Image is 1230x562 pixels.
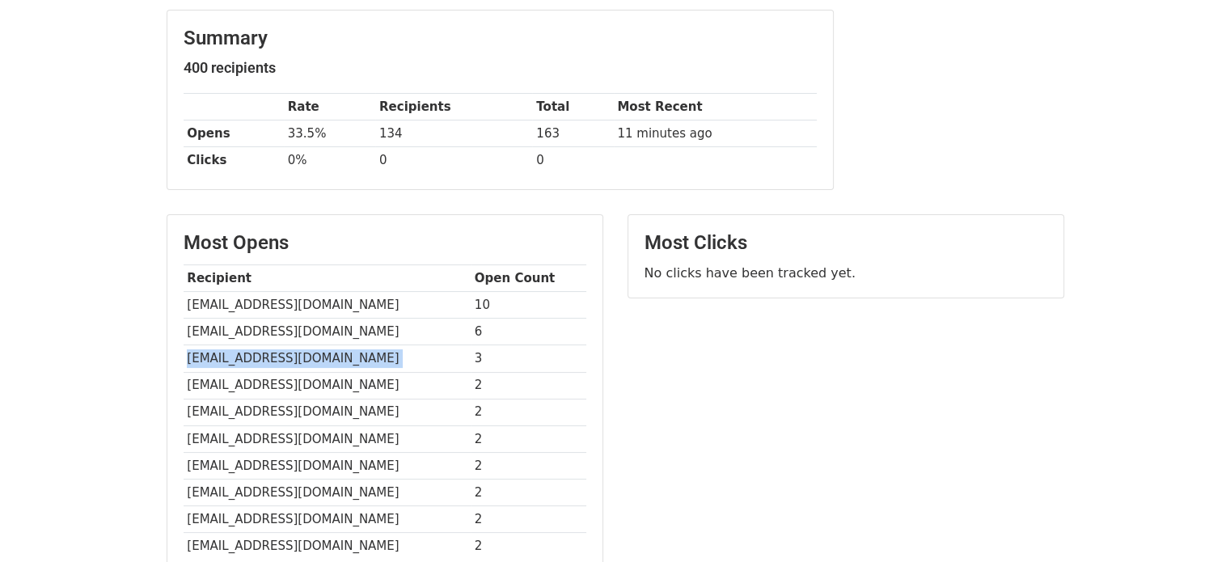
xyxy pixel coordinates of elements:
td: 2 [471,425,586,452]
td: 163 [532,120,613,147]
div: Widget de chat [1149,484,1230,562]
td: [EMAIL_ADDRESS][DOMAIN_NAME] [184,533,471,560]
th: Rate [284,94,375,120]
td: 0 [532,147,613,174]
td: [EMAIL_ADDRESS][DOMAIN_NAME] [184,372,471,399]
p: No clicks have been tracked yet. [645,264,1047,281]
th: Opens [184,120,284,147]
td: [EMAIL_ADDRESS][DOMAIN_NAME] [184,506,471,533]
td: 2 [471,452,586,479]
td: [EMAIL_ADDRESS][DOMAIN_NAME] [184,452,471,479]
td: 2 [471,372,586,399]
h5: 400 recipients [184,59,817,77]
td: 6 [471,319,586,345]
td: 3 [471,345,586,372]
td: 0% [284,147,375,174]
th: Recipient [184,265,471,292]
th: Open Count [471,265,586,292]
td: 10 [471,292,586,319]
td: 134 [375,120,532,147]
th: Most Recent [614,94,817,120]
td: 2 [471,506,586,533]
td: [EMAIL_ADDRESS][DOMAIN_NAME] [184,479,471,505]
td: 33.5% [284,120,375,147]
h3: Summary [184,27,817,50]
h3: Most Opens [184,231,586,255]
th: Recipients [375,94,532,120]
td: 2 [471,533,586,560]
iframe: Chat Widget [1149,484,1230,562]
td: 11 minutes ago [614,120,817,147]
td: 2 [471,479,586,505]
th: Total [532,94,613,120]
td: [EMAIL_ADDRESS][DOMAIN_NAME] [184,319,471,345]
td: [EMAIL_ADDRESS][DOMAIN_NAME] [184,292,471,319]
td: [EMAIL_ADDRESS][DOMAIN_NAME] [184,425,471,452]
td: [EMAIL_ADDRESS][DOMAIN_NAME] [184,399,471,425]
td: 2 [471,399,586,425]
td: [EMAIL_ADDRESS][DOMAIN_NAME] [184,345,471,372]
td: 0 [375,147,532,174]
h3: Most Clicks [645,231,1047,255]
th: Clicks [184,147,284,174]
